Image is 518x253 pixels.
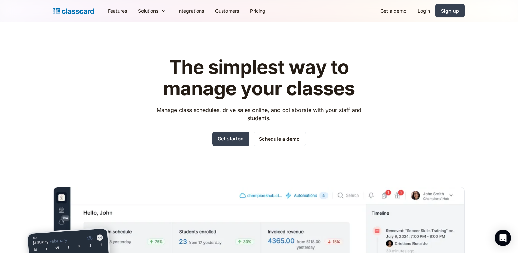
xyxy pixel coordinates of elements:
a: Integrations [172,3,210,18]
a: Get started [212,132,249,146]
p: Manage class schedules, drive sales online, and collaborate with your staff and students. [150,106,368,122]
a: Features [102,3,133,18]
div: Open Intercom Messenger [495,230,511,246]
a: Pricing [245,3,271,18]
a: Schedule a demo [254,132,306,146]
div: Solutions [138,7,158,14]
a: home [53,6,94,16]
a: Get a demo [375,3,412,18]
a: Customers [210,3,245,18]
h1: The simplest way to manage your classes [150,57,368,99]
a: Sign up [435,4,465,17]
div: Sign up [441,7,459,14]
div: Solutions [133,3,172,18]
a: Login [412,3,435,18]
